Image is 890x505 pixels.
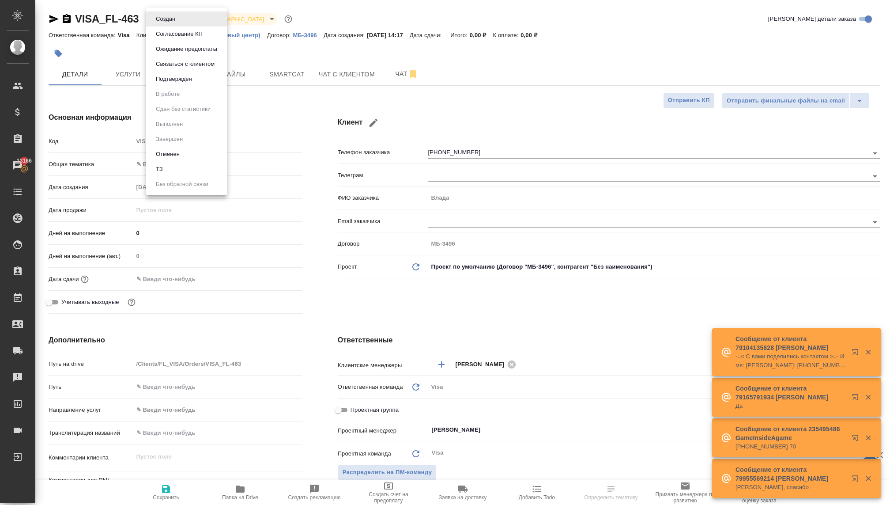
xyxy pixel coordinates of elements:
[153,44,220,54] button: Ожидание предоплаты
[846,343,867,365] button: Открыть в новой вкладке
[859,475,877,482] button: Закрыть
[735,465,846,483] p: Сообщение от клиента 79955569214 [PERSON_NAME]
[153,164,166,174] button: ТЗ
[735,483,846,492] p: [PERSON_NAME], спасибо
[153,134,185,144] button: Завершен
[153,14,178,24] button: Создан
[859,348,877,356] button: Закрыть
[153,59,217,69] button: Связаться с клиентом
[153,179,211,189] button: Без обратной связи
[735,402,846,410] p: Да
[846,388,867,410] button: Открыть в новой вкладке
[735,384,846,402] p: Сообщение от клиента 79165791934 [PERSON_NAME]
[153,119,185,129] button: Выполнен
[735,352,846,370] p: -=< С вами поделились контактом >=- Имя: [PERSON_NAME]: [PHONE_NUMBER]
[735,425,846,442] p: Сообщение от клиента 235495486 GameInsideAgame
[859,434,877,442] button: Закрыть
[153,149,182,159] button: Отменен
[153,29,205,39] button: Согласование КП
[846,470,867,491] button: Открыть в новой вкладке
[153,89,182,99] button: В работе
[153,104,213,114] button: Сдан без статистики
[735,334,846,352] p: Сообщение от клиента 79104135828 [PERSON_NAME]
[735,442,846,451] p: [PHONE_NUMBER] 70
[859,393,877,401] button: Закрыть
[153,74,195,84] button: Подтвержден
[846,429,867,450] button: Открыть в новой вкладке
